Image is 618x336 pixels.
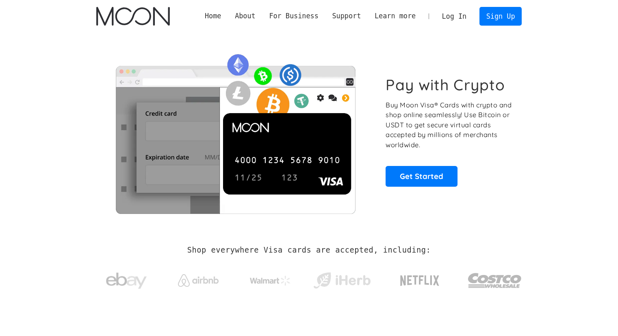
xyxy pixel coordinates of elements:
[435,7,473,25] a: Log In
[228,11,262,21] div: About
[386,166,458,186] a: Get Started
[96,48,375,214] img: Moon Cards let you spend your crypto anywhere Visa is accepted.
[384,262,456,295] a: Netflix
[96,7,170,26] a: home
[269,11,318,21] div: For Business
[96,7,170,26] img: Moon Logo
[368,11,423,21] div: Learn more
[332,11,361,21] div: Support
[312,270,372,291] img: iHerb
[96,260,157,298] a: ebay
[386,100,513,150] p: Buy Moon Visa® Cards with crypto and shop online seamlessly! Use Bitcoin or USDT to get secure vi...
[187,246,431,255] h2: Shop everywhere Visa cards are accepted, including:
[479,7,522,25] a: Sign Up
[386,76,505,94] h1: Pay with Crypto
[178,274,219,287] img: Airbnb
[262,11,325,21] div: For Business
[240,268,300,290] a: Walmart
[468,265,522,296] img: Costco
[168,266,228,291] a: Airbnb
[250,276,291,286] img: Walmart
[235,11,256,21] div: About
[198,11,228,21] a: Home
[325,11,368,21] div: Support
[375,11,416,21] div: Learn more
[312,262,372,295] a: iHerb
[106,268,147,294] img: ebay
[468,257,522,300] a: Costco
[399,271,440,291] img: Netflix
